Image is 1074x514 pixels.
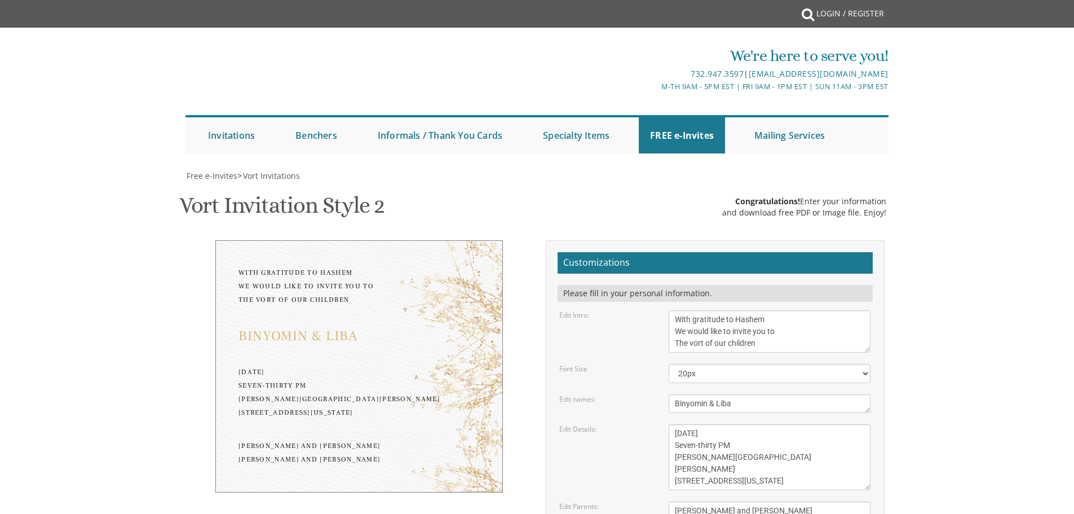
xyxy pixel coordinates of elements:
[284,117,348,153] a: Benchers
[669,310,870,353] textarea: With gratitude to Hashem We would like to invite you to The vort of our children
[237,170,300,181] span: >
[238,366,480,420] div: [DATE] Seven-thirty PM [PERSON_NAME][GEOGRAPHIC_DATA][PERSON_NAME] [STREET_ADDRESS][US_STATE]
[722,207,886,218] div: and download free PDF or Image file. Enjoy!
[197,117,266,153] a: Invitations
[722,196,886,207] div: Enter your information
[559,394,596,404] label: Edit names:
[558,252,873,274] h2: Customizations
[743,117,836,153] a: Mailing Services
[669,424,870,490] textarea: [DATE] Seven-thirty PM [PERSON_NAME][GEOGRAPHIC_DATA][PERSON_NAME] [STREET_ADDRESS][US_STATE]
[532,117,621,153] a: Specialty Items
[421,45,889,67] div: We're here to serve you!
[559,502,599,511] label: Edit Parents:
[559,364,587,374] label: Font Size
[559,424,596,434] label: Edit Details:
[366,117,514,153] a: Informals / Thank You Cards
[558,285,873,302] div: Please fill in your personal information.
[735,196,800,207] span: Congratulations!
[639,117,725,153] a: FREE e-Invites
[691,68,744,79] a: 732.947.3597
[238,266,480,307] div: With gratitude to Hashem We would like to invite you to The vort of our children
[238,330,480,343] div: Binyomin & Liba
[243,170,300,181] span: Vort Invitations
[421,81,889,93] div: M-Th 9am - 5pm EST | Fri 9am - 1pm EST | Sun 11am - 3pm EST
[187,170,237,181] span: Free e-Invites
[421,67,889,81] div: |
[559,310,589,320] label: Edit Intro:
[185,170,237,181] a: Free e-Invites
[242,170,300,181] a: Vort Invitations
[238,440,480,467] div: [PERSON_NAME] and [PERSON_NAME] [PERSON_NAME] and [PERSON_NAME]
[749,68,889,79] a: [EMAIL_ADDRESS][DOMAIN_NAME]
[669,394,870,413] textarea: Binyomin & Liba
[179,193,384,226] h1: Vort Invitation Style 2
